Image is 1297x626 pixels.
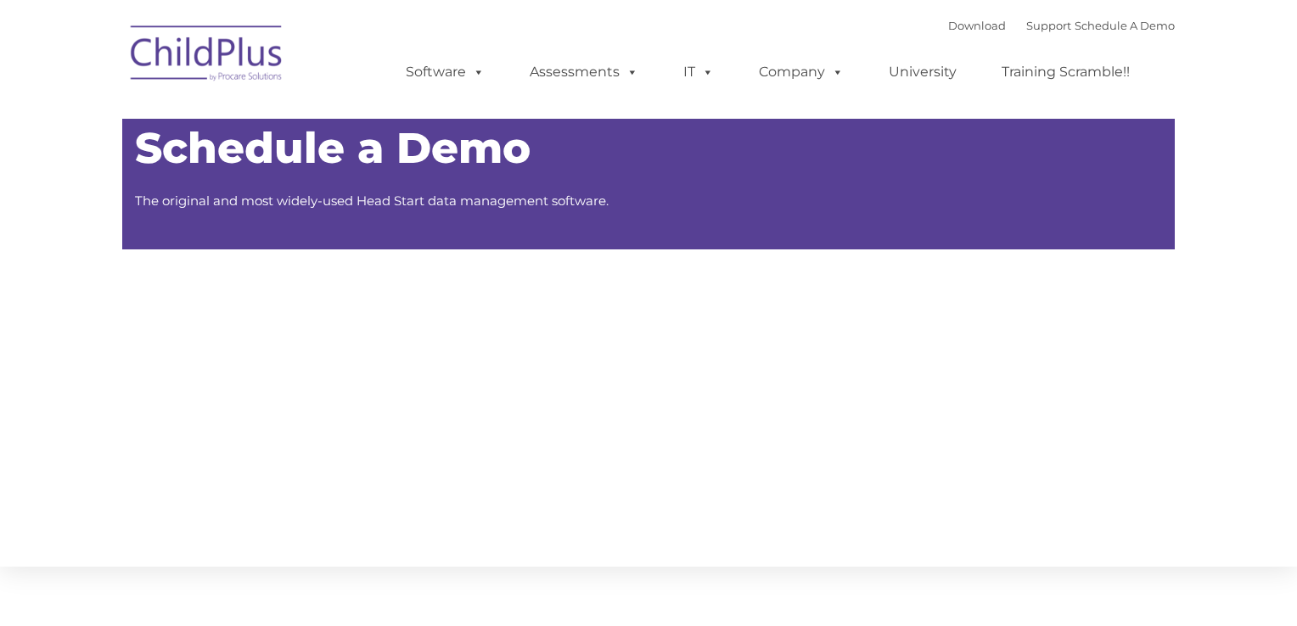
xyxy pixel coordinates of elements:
a: Assessments [513,55,655,89]
span: Schedule a Demo [135,122,531,174]
a: Support [1026,19,1071,32]
a: University [872,55,974,89]
a: Download [948,19,1006,32]
span: The original and most widely-used Head Start data management software. [135,193,609,209]
font: | [948,19,1175,32]
a: Software [389,55,502,89]
a: Training Scramble!! [985,55,1147,89]
a: Schedule A Demo [1075,19,1175,32]
img: ChildPlus by Procare Solutions [122,14,292,98]
a: Company [742,55,861,89]
a: IT [666,55,731,89]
